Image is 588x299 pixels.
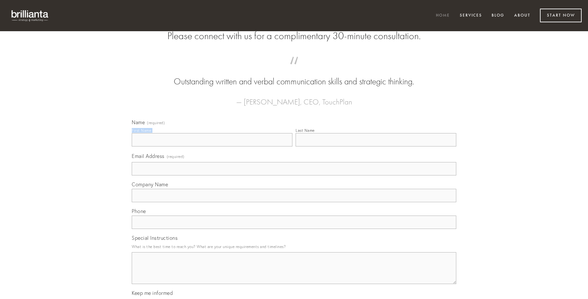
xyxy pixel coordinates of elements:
[142,63,446,88] blockquote: Outstanding written and verbal communication skills and strategic thinking.
[6,6,54,25] img: brillianta - research, strategy, marketing
[132,242,456,251] p: What is the best time to reach you? What are your unique requirements and timelines?
[132,181,168,188] span: Company Name
[132,290,173,296] span: Keep me informed
[132,128,151,133] div: First Name
[132,235,178,241] span: Special Instructions
[142,88,446,108] figcaption: — [PERSON_NAME], CEO, TouchPlan
[132,119,145,125] span: Name
[132,30,456,42] h2: Please connect with us for a complimentary 30-minute consultation.
[132,153,164,159] span: Email Address
[167,152,185,161] span: (required)
[296,128,315,133] div: Last Name
[510,11,535,21] a: About
[456,11,486,21] a: Services
[432,11,454,21] a: Home
[147,121,165,125] span: (required)
[132,208,146,214] span: Phone
[142,63,446,75] span: “
[540,9,582,22] a: Start Now
[487,11,508,21] a: Blog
